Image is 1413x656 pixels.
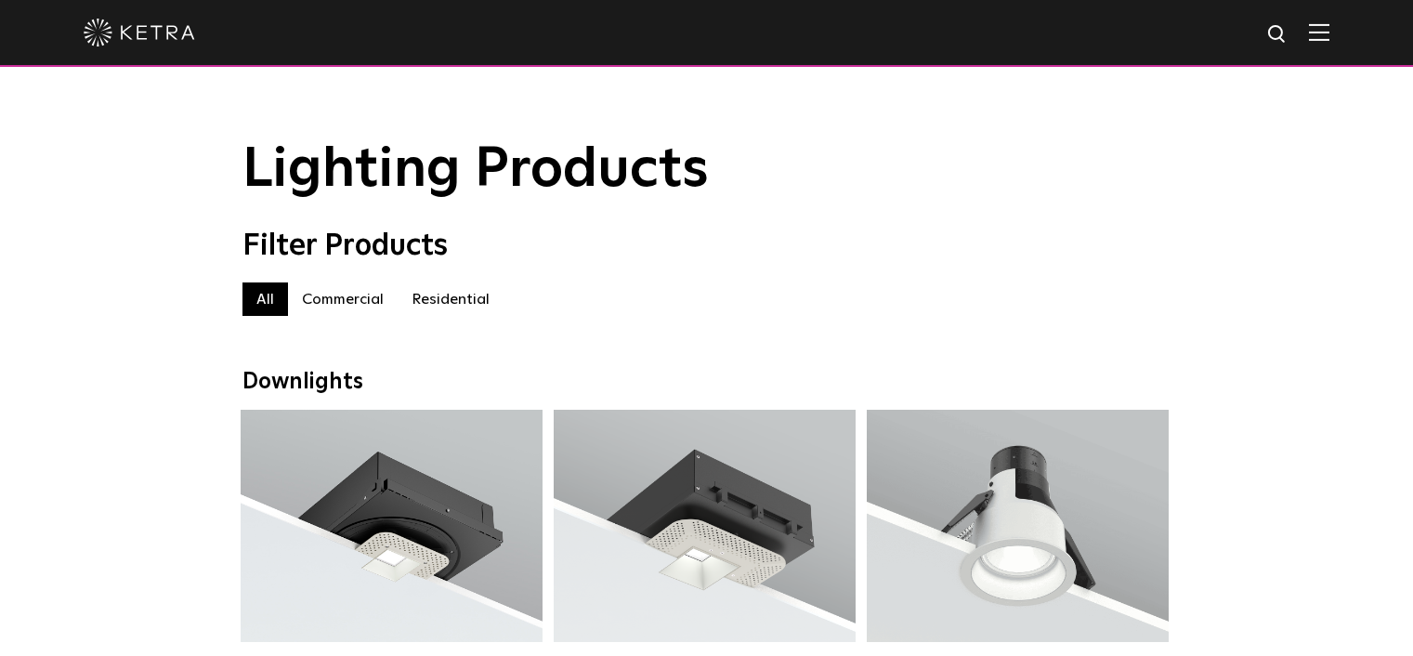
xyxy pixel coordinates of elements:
label: Commercial [288,282,398,316]
span: Lighting Products [242,142,709,198]
img: ketra-logo-2019-white [84,19,195,46]
label: All [242,282,288,316]
img: Hamburger%20Nav.svg [1309,23,1329,41]
div: Downlights [242,369,1171,396]
div: Filter Products [242,229,1171,264]
label: Residential [398,282,504,316]
img: search icon [1266,23,1289,46]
